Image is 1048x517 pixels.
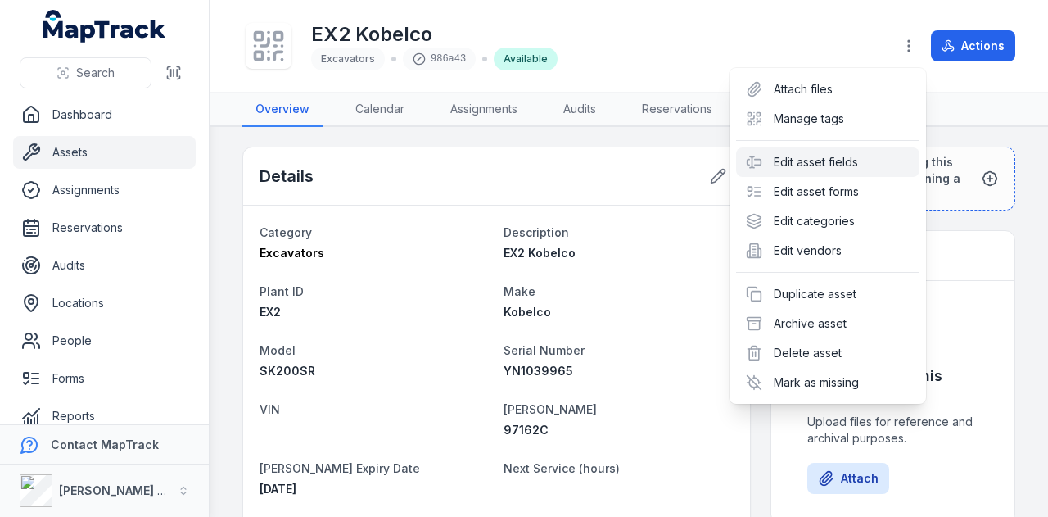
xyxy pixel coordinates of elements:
div: Edit asset forms [736,177,919,206]
div: Duplicate asset [736,279,919,309]
div: Edit vendors [736,236,919,265]
div: Attach files [736,75,919,104]
div: Mark as missing [736,368,919,397]
div: Edit asset fields [736,147,919,177]
div: Edit categories [736,206,919,236]
div: Delete asset [736,338,919,368]
div: Archive asset [736,309,919,338]
div: Manage tags [736,104,919,134]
